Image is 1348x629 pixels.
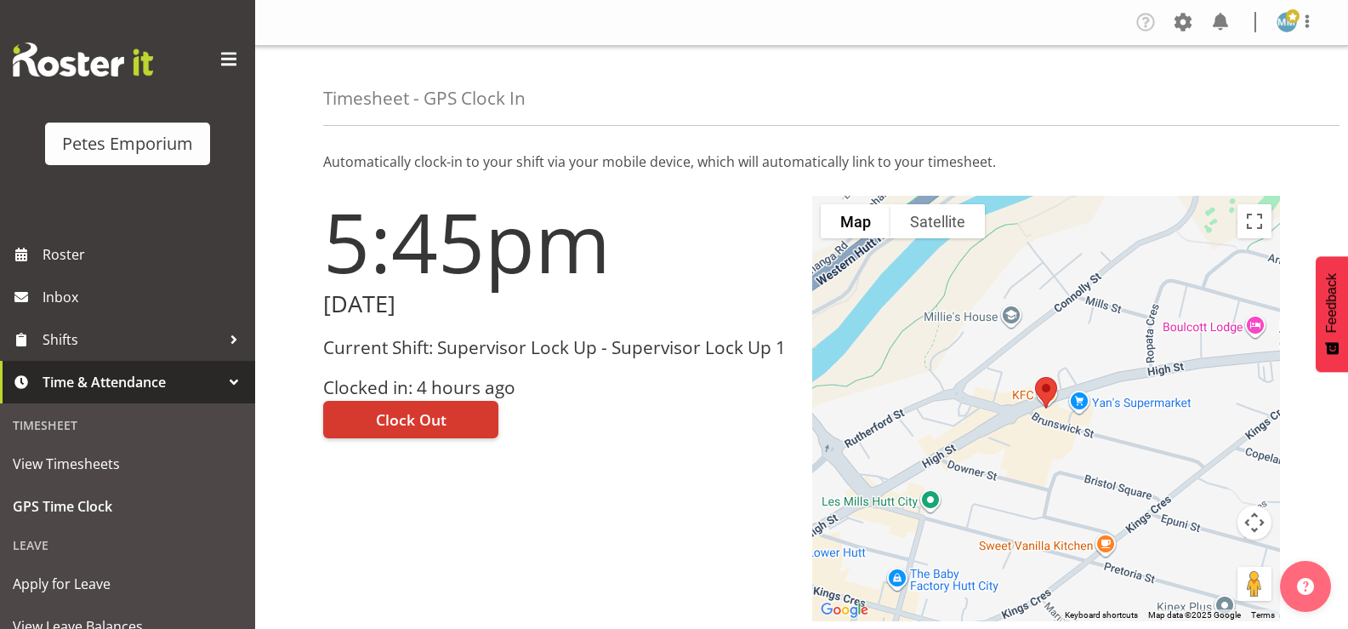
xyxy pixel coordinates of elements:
img: Google [816,599,873,621]
h2: [DATE] [323,291,792,317]
span: View Timesheets [13,451,242,477]
span: Shifts [43,327,221,352]
a: Open this area in Google Maps (opens a new window) [816,599,873,621]
h1: 5:45pm [323,196,792,288]
button: Keyboard shortcuts [1065,609,1138,621]
a: GPS Time Clock [4,485,251,528]
div: Leave [4,528,251,563]
a: Terms (opens in new tab) [1251,610,1275,620]
span: Feedback [1324,273,1339,333]
button: Map camera controls [1237,506,1271,540]
button: Show satellite imagery [890,204,985,238]
span: Map data ©2025 Google [1148,610,1241,620]
button: Show street map [821,204,890,238]
div: Timesheet [4,408,251,443]
button: Feedback - Show survey [1316,256,1348,372]
span: GPS Time Clock [13,494,242,519]
a: View Timesheets [4,443,251,485]
button: Drag Pegman onto the map to open Street View [1237,567,1271,601]
img: mandy-mosley3858.jpg [1277,12,1297,32]
span: Inbox [43,284,247,310]
h3: Current Shift: Supervisor Lock Up - Supervisor Lock Up 1 [323,338,792,357]
p: Automatically clock-in to your shift via your mobile device, which will automatically link to you... [323,152,1280,172]
span: Time & Attendance [43,369,221,395]
div: Petes Emporium [62,131,193,157]
span: Apply for Leave [13,571,242,597]
a: Apply for Leave [4,563,251,605]
h3: Clocked in: 4 hours ago [323,378,792,397]
img: help-xxl-2.png [1297,578,1314,595]
h4: Timesheet - GPS Clock In [323,89,526,108]
button: Clock Out [323,401,498,438]
span: Clock Out [376,409,446,431]
button: Toggle fullscreen view [1237,204,1271,238]
img: Rosterit website logo [13,43,153,77]
span: Roster [43,242,247,267]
